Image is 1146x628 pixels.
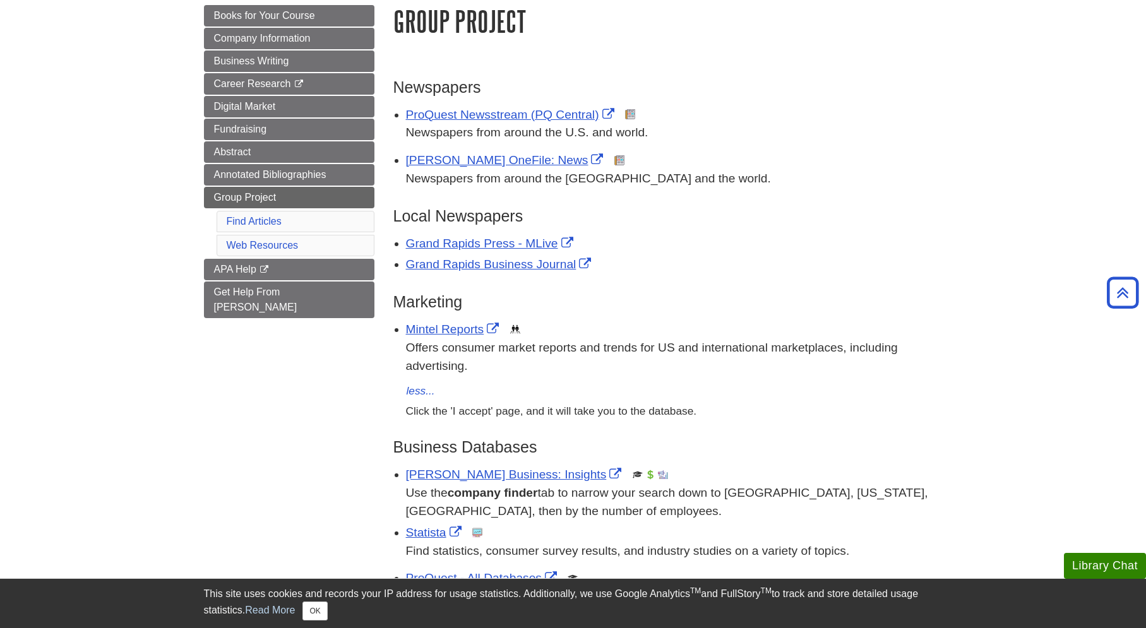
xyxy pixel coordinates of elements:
span: Business Writing [214,56,289,66]
p: Newspapers from around the U.S. and world. [406,124,943,142]
span: Group Project [214,192,277,203]
h3: Local Newspapers [393,207,943,225]
button: less... [406,382,436,400]
img: Financial Report [645,470,655,480]
div: Guide Page Menu [204,5,374,318]
span: Fundraising [214,124,267,134]
span: Annotated Bibliographies [214,169,326,180]
img: Newspapers [625,109,635,119]
span: Career Research [214,78,291,89]
sup: TM [761,586,772,595]
a: Link opens in new window [406,237,576,250]
a: Group Project [204,187,374,208]
a: Link opens in new window [406,468,625,481]
h1: Group Project [393,5,943,37]
h3: Marketing [393,293,943,311]
a: Career Research [204,73,374,95]
a: Get Help From [PERSON_NAME] [204,281,374,318]
a: Link opens in new window [406,571,560,584]
h3: Business Databases [393,438,943,456]
h3: Newspapers [393,78,943,97]
i: This link opens in a new window [294,80,304,88]
div: Use the tab to narrow your search down to [GEOGRAPHIC_DATA], [US_STATE], [GEOGRAPHIC_DATA], then ... [406,484,943,521]
a: Business Writing [204,50,374,72]
span: Digital Market [214,101,276,112]
a: Link opens in new window [406,108,618,121]
a: Link opens in new window [406,258,595,271]
div: This site uses cookies and records your IP address for usage statistics. Additionally, we use Goo... [204,586,943,620]
span: Get Help From [PERSON_NAME] [214,287,297,312]
p: Offers consumer market reports and trends for US and international marketplaces, including advert... [406,339,943,376]
a: Link opens in new window [406,526,465,539]
button: Library Chat [1064,553,1146,579]
a: Abstract [204,141,374,163]
sup: TM [690,586,701,595]
a: Find Articles [227,216,282,227]
a: Link opens in new window [406,153,607,167]
i: This link opens in a new window [259,266,270,274]
a: Read More [245,605,295,615]
span: Company Information [214,33,311,44]
p: Find statistics, consumer survey results, and industry studies on a variety of topics. [406,542,943,560]
img: Scholarly or Peer Reviewed [633,470,643,480]
a: Books for Your Course [204,5,374,27]
a: Back to Top [1102,284,1143,301]
a: Annotated Bibliographies [204,164,374,186]
img: Newspapers [614,155,624,165]
span: APA Help [214,264,256,275]
a: Digital Market [204,96,374,117]
a: Web Resources [227,240,299,251]
p: Newspapers from around the [GEOGRAPHIC_DATA] and the world. [406,170,943,188]
button: Close [302,601,327,620]
img: Scholarly or Peer Reviewed [568,573,578,583]
b: company finder [448,486,538,499]
img: Industry Report [658,470,668,480]
a: Fundraising [204,119,374,140]
a: Company Information [204,28,374,49]
a: Link opens in new window [406,323,503,336]
img: Demographics [510,324,520,335]
span: Books for Your Course [214,10,315,21]
img: Statistics [472,528,482,538]
a: APA Help [204,259,374,280]
span: Abstract [214,146,251,157]
p: Click the 'I accept' page, and it will take you to the database. [406,403,943,420]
